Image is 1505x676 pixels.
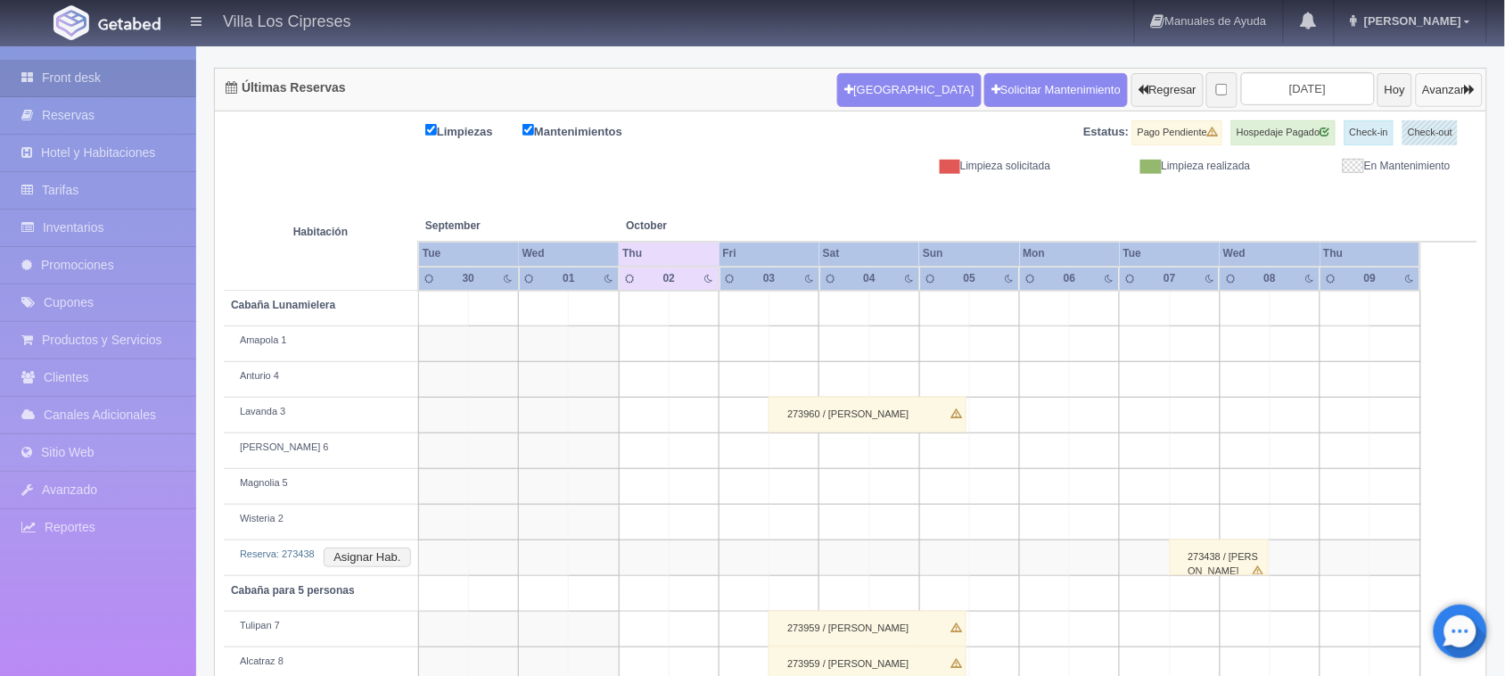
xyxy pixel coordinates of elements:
label: Hospedaje Pagado [1231,120,1336,145]
label: Pago Pendiente [1132,120,1222,145]
div: Magnolia 5 [231,476,411,491]
th: Sun [919,242,1019,266]
th: Fri [720,242,819,266]
th: Mon [1020,242,1120,266]
strong: Habitación [293,226,348,238]
div: Limpieza realizada [1064,159,1263,174]
div: Anturio 4 [231,369,411,383]
div: Limpieza solicitada [864,159,1064,174]
button: Hoy [1378,73,1412,107]
label: Estatus: [1083,124,1129,141]
th: Thu [619,242,719,266]
th: Thu [1320,242,1421,266]
div: Tulipan 7 [231,619,411,633]
div: Lavanda 3 [231,405,411,419]
label: Check-out [1402,120,1458,145]
h4: Villa Los Cipreses [223,9,351,31]
div: 30 [453,271,483,286]
div: Alcatraz 8 [231,655,411,669]
div: 273438 / [PERSON_NAME] [1170,540,1269,575]
div: Wisteria 2 [231,512,411,526]
div: 01 [554,271,584,286]
span: October [626,218,812,234]
button: Regresar [1131,73,1204,107]
label: Mantenimientos [522,120,649,141]
div: Amapola 1 [231,334,411,348]
span: September [425,218,612,234]
button: Asignar Hab. [324,548,410,567]
button: Avanzar [1416,73,1483,107]
div: En Mantenimiento [1264,159,1464,174]
div: 02 [654,271,684,286]
div: 04 [854,271,884,286]
label: Check-in [1345,120,1394,145]
th: Wed [519,242,620,266]
a: Solicitar Mantenimiento [984,73,1128,107]
th: Tue [418,242,519,266]
img: Getabed [98,17,160,30]
input: Mantenimientos [522,124,534,136]
span: [PERSON_NAME] [1360,14,1461,28]
img: Getabed [53,5,89,40]
th: Wed [1220,242,1320,266]
th: Sat [819,242,919,266]
div: 06 [1055,271,1085,286]
h4: Últimas Reservas [226,81,346,95]
div: 09 [1355,271,1386,286]
div: 07 [1155,271,1185,286]
a: Reserva: 273438 [240,548,315,559]
button: [GEOGRAPHIC_DATA] [837,73,981,107]
th: Tue [1120,242,1220,266]
b: Cabaña para 5 personas [231,584,355,597]
input: Limpiezas [425,124,437,136]
div: 273959 / [PERSON_NAME] [769,611,966,647]
label: Limpiezas [425,120,520,141]
div: 05 [954,271,984,286]
div: 03 [754,271,785,286]
div: 08 [1254,271,1285,286]
b: Cabaña Lunamielera [231,299,335,311]
div: 273960 / [PERSON_NAME] [769,397,966,433]
div: [PERSON_NAME] 6 [231,441,411,455]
